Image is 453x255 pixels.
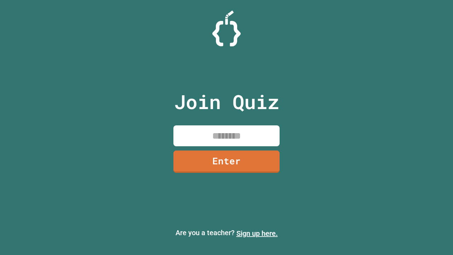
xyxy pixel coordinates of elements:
p: Join Quiz [174,87,279,117]
iframe: chat widget [394,196,446,226]
img: Logo.svg [212,11,241,46]
iframe: chat widget [423,227,446,248]
a: Enter [173,151,280,173]
p: Are you a teacher? [6,227,447,239]
a: Sign up here. [236,229,278,238]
